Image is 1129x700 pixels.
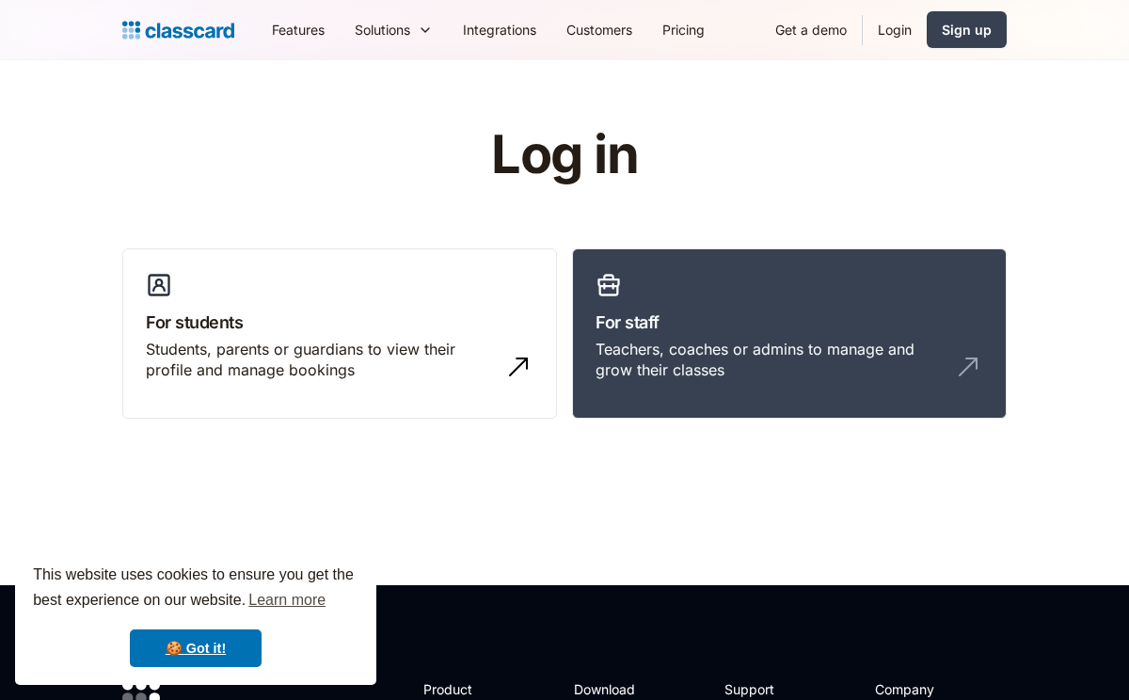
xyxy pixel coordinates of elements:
div: Teachers, coaches or admins to manage and grow their classes [596,339,946,381]
a: dismiss cookie message [130,629,262,667]
a: Sign up [927,11,1007,48]
h2: Product [423,679,524,699]
a: learn more about cookies [246,586,328,614]
a: For studentsStudents, parents or guardians to view their profile and manage bookings [122,248,557,420]
h2: Support [724,679,801,699]
a: Get a demo [760,8,862,51]
h3: For students [146,310,533,335]
span: This website uses cookies to ensure you get the best experience on our website. [33,564,358,614]
a: Logo [122,17,234,43]
div: Solutions [355,20,410,40]
div: cookieconsent [15,546,376,685]
a: For staffTeachers, coaches or admins to manage and grow their classes [572,248,1007,420]
h2: Company [875,679,1000,699]
a: Customers [551,8,647,51]
a: Login [863,8,927,51]
div: Students, parents or guardians to view their profile and manage bookings [146,339,496,381]
h1: Log in [266,126,864,184]
a: Integrations [448,8,551,51]
div: Sign up [942,20,992,40]
a: Features [257,8,340,51]
h3: For staff [596,310,983,335]
div: Solutions [340,8,448,51]
h2: Download [574,679,651,699]
a: Pricing [647,8,720,51]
